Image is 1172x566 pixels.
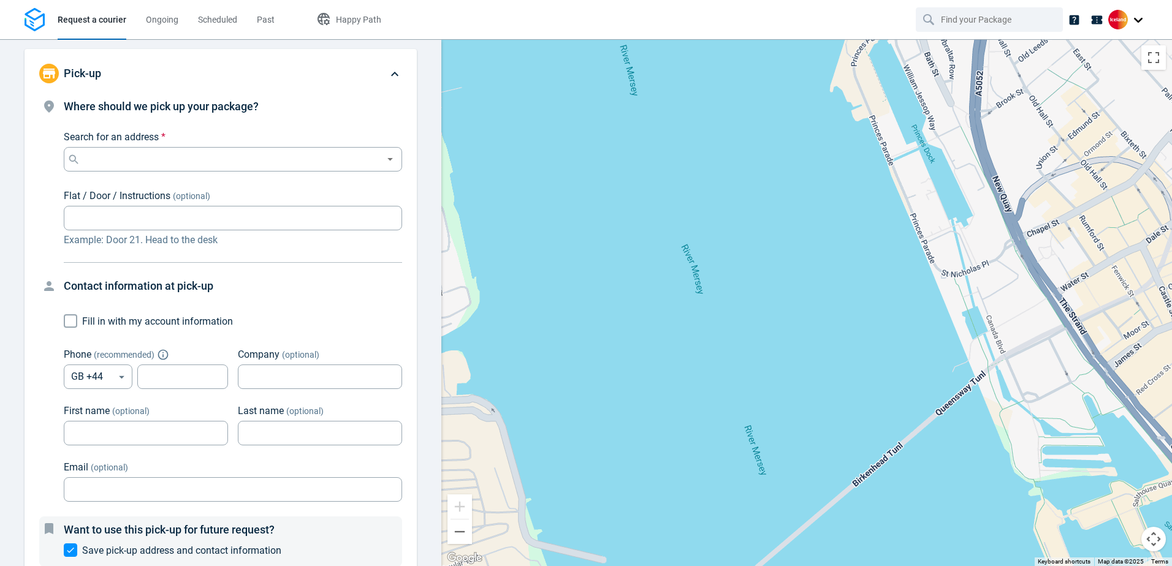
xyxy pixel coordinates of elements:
button: Keyboard shortcuts [1038,557,1090,566]
a: Terms [1151,558,1168,565]
div: Pick-up [25,49,417,98]
img: Google [444,550,485,566]
span: (optional) [91,462,128,472]
span: Ongoing [146,15,178,25]
span: First name [64,405,110,417]
span: (optional) [286,406,324,416]
span: Scheduled [198,15,237,25]
button: Map camera controls [1141,527,1166,551]
span: Flat / Door / Instructions [64,190,170,202]
span: Company [238,349,280,360]
span: ( recommended ) [94,350,154,360]
span: Map data ©2025 [1098,558,1144,565]
button: Open [382,152,398,167]
span: Email [64,461,88,473]
button: Zoom out [447,519,472,544]
span: Request a courier [58,15,126,25]
a: Open this area in Google Maps (opens a new window) [444,550,485,566]
input: Find your Package [941,8,1040,31]
span: Phone [64,349,91,360]
img: Client [1108,10,1128,29]
span: Pick-up [64,67,101,80]
button: Explain "Recommended" [159,351,167,358]
span: Where should we pick up your package? [64,100,259,113]
span: (optional) [282,350,319,360]
span: Last name [238,405,284,417]
p: Example: Door 21. Head to the desk [64,233,402,247]
span: Want to use this pick-up for future request? [64,523,275,536]
div: GB +44 [64,364,132,389]
img: Logo [25,8,45,32]
span: (optional) [173,191,210,201]
button: Zoom in [447,494,472,519]
h4: Contact information at pick-up [64,277,402,295]
span: Happy Path [336,15,381,25]
span: (optional) [112,406,150,416]
span: Fill in with my account information [82,315,233,327]
span: Past [257,15,275,25]
span: Search for an address [64,131,159,143]
span: Save pick-up address and contact information [82,545,281,556]
button: Toggle fullscreen view [1141,45,1166,70]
